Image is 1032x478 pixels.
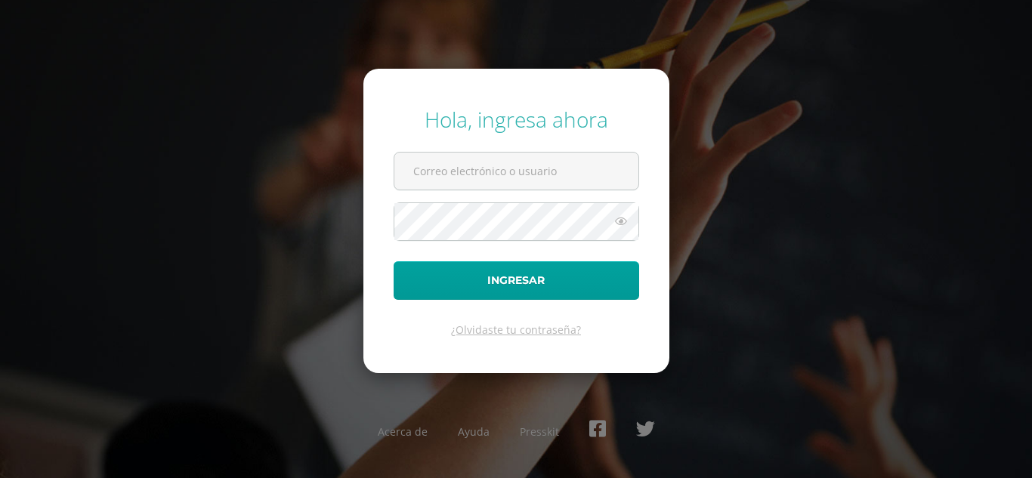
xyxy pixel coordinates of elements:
[394,105,639,134] div: Hola, ingresa ahora
[520,424,559,439] a: Presskit
[394,261,639,300] button: Ingresar
[458,424,490,439] a: Ayuda
[378,424,428,439] a: Acerca de
[394,153,638,190] input: Correo electrónico o usuario
[451,322,581,337] a: ¿Olvidaste tu contraseña?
